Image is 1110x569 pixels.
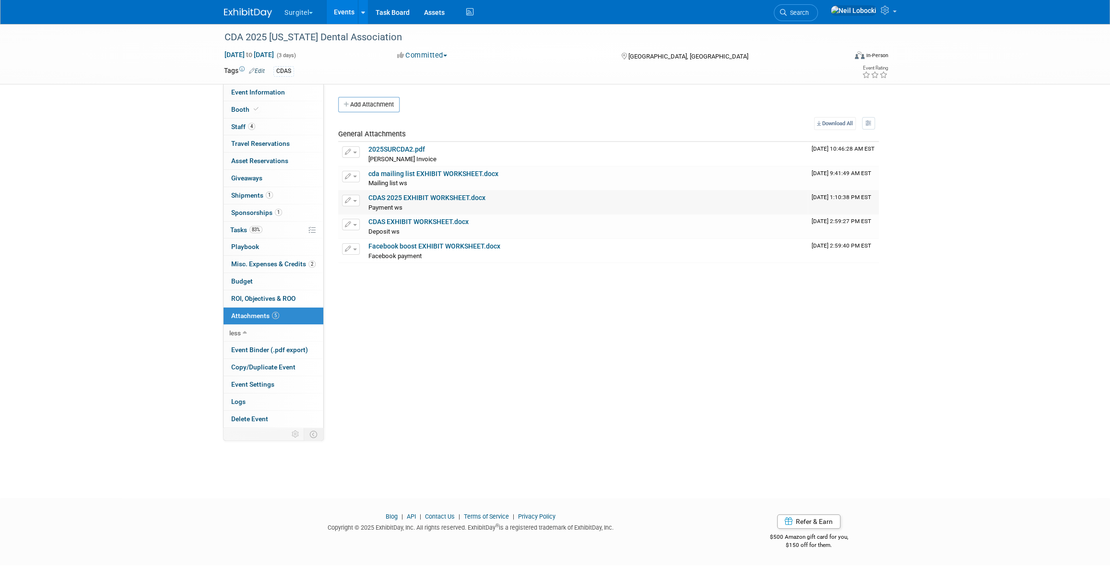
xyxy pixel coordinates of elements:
[304,428,324,440] td: Toggle Event Tabs
[368,179,407,187] span: Mailing list ws
[368,145,425,153] a: 2025SURCDA2.pdf
[224,50,274,59] span: [DATE] [DATE]
[368,194,485,202] a: CDAS 2025 EXHIBIT WORKSHEET.docx
[812,242,871,249] span: Upload Timestamp
[276,52,296,59] span: (3 days)
[224,256,323,273] a: Misc. Expenses & Credits2
[368,228,400,235] span: Deposit ws
[812,145,874,152] span: Upload Timestamp
[808,190,879,214] td: Upload Timestamp
[224,84,323,101] a: Event Information
[230,226,262,234] span: Tasks
[830,5,877,16] img: Neil Lobocki
[368,170,498,178] a: cda mailing list EXHIBIT WORKSHEET.docx
[231,157,288,165] span: Asset Reservations
[248,123,255,130] span: 4
[245,51,254,59] span: to
[231,295,295,302] span: ROI, Objectives & ROO
[224,238,323,255] a: Playbook
[224,66,265,77] td: Tags
[231,312,279,320] span: Attachments
[224,187,323,204] a: Shipments1
[386,513,398,520] a: Blog
[224,273,323,290] a: Budget
[808,239,879,263] td: Upload Timestamp
[425,513,455,520] a: Contact Us
[224,119,323,135] a: Staff4
[224,135,323,152] a: Travel Reservations
[814,117,856,130] a: Download All
[808,166,879,190] td: Upload Timestamp
[249,226,262,233] span: 83%
[308,261,316,268] span: 2
[231,415,268,423] span: Delete Event
[231,140,290,147] span: Travel Reservations
[787,9,809,16] span: Search
[224,101,323,118] a: Booth
[862,66,888,71] div: Event Rating
[221,29,832,46] div: CDA 2025 [US_STATE] Dental Association
[231,380,274,388] span: Event Settings
[224,411,323,427] a: Delete Event
[812,194,871,201] span: Upload Timestamp
[224,376,323,393] a: Event Settings
[368,218,469,225] a: CDAS EXHIBIT WORKSHEET.docx
[407,513,416,520] a: API
[224,521,717,532] div: Copyright © 2025 ExhibitDay, Inc. All rights reserved. ExhibitDay is a registered trademark of Ex...
[224,153,323,169] a: Asset Reservations
[368,252,422,260] span: Facebook payment
[249,68,265,74] a: Edit
[231,123,255,130] span: Staff
[368,242,500,250] a: Facebook boost EXHIBIT WORKSHEET.docx
[224,342,323,358] a: Event Binder (.pdf export)
[808,142,879,166] td: Upload Timestamp
[628,53,748,60] span: [GEOGRAPHIC_DATA], [GEOGRAPHIC_DATA]
[496,523,499,528] sup: ®
[464,513,509,520] a: Terms of Service
[224,222,323,238] a: Tasks83%
[812,218,871,225] span: Upload Timestamp
[399,513,405,520] span: |
[855,51,864,59] img: Format-Inperson.png
[790,50,888,64] div: Event Format
[224,290,323,307] a: ROI, Objectives & ROO
[231,260,316,268] span: Misc. Expenses & Credits
[231,106,260,113] span: Booth
[338,130,406,138] span: General Attachments
[224,204,323,221] a: Sponsorships1
[774,4,818,21] a: Search
[812,170,871,177] span: Upload Timestamp
[224,393,323,410] a: Logs
[777,514,840,529] a: Refer & Earn
[224,308,323,324] a: Attachments5
[231,209,282,216] span: Sponsorships
[231,346,308,354] span: Event Binder (.pdf export)
[229,329,241,337] span: less
[808,214,879,238] td: Upload Timestamp
[417,513,424,520] span: |
[287,428,304,440] td: Personalize Event Tab Strip
[368,204,402,211] span: Payment ws
[275,209,282,216] span: 1
[231,174,262,182] span: Giveaways
[273,66,294,76] div: CDAS
[266,191,273,199] span: 1
[231,191,273,199] span: Shipments
[231,88,285,96] span: Event Information
[224,170,323,187] a: Giveaways
[338,97,400,112] button: Add Attachment
[456,513,462,520] span: |
[231,243,259,250] span: Playbook
[224,359,323,376] a: Copy/Duplicate Event
[732,527,886,549] div: $500 Amazon gift card for you,
[231,398,246,405] span: Logs
[272,312,279,319] span: 5
[224,8,272,18] img: ExhibitDay
[394,50,451,60] button: Committed
[224,325,323,342] a: less
[518,513,555,520] a: Privacy Policy
[368,155,437,163] span: [PERSON_NAME] Invoice
[732,541,886,549] div: $150 off for them.
[231,363,295,371] span: Copy/Duplicate Event
[254,107,259,112] i: Booth reservation complete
